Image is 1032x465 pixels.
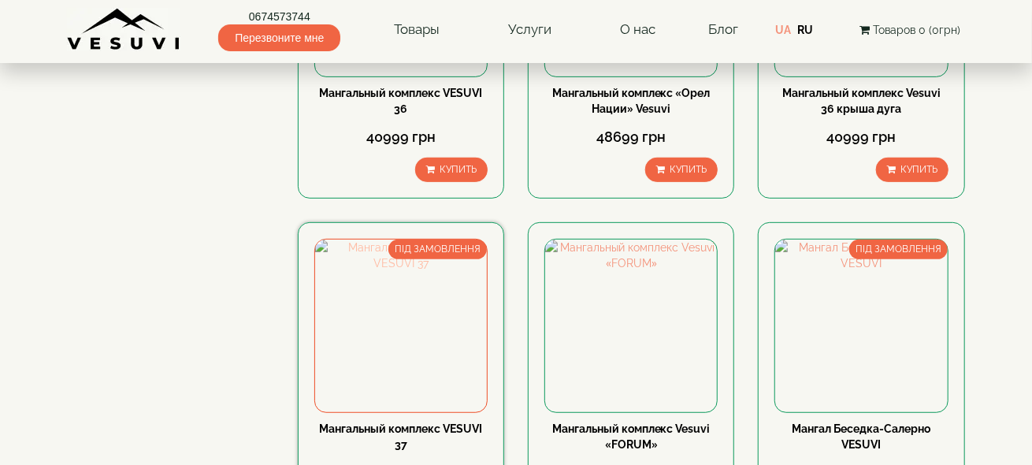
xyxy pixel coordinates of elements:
[218,24,340,51] span: Перезвоните мне
[604,12,671,48] a: О нас
[314,127,488,147] div: 40999 грн
[855,21,965,39] button: Товаров 0 (0грн)
[775,240,947,411] img: Мангал Беседка-Салерно VESUVI
[315,240,487,411] img: Мангальный комплекс VESUVI 37
[782,87,941,115] a: Мангальный комплекс Vesuvi 36 крыша дуга
[645,158,718,182] button: Купить
[552,87,711,115] a: Мангальный комплекс «Орел Нации» Vesuvi
[544,127,718,147] div: 48699 грн
[545,240,717,411] img: Мангальный комплекс Vesuvi «FORUM»
[708,21,738,37] a: Блог
[319,422,482,451] a: Мангальный комплекс VESUVI 37
[776,24,792,36] a: UA
[415,158,488,182] button: Купить
[378,12,455,48] a: Товары
[900,164,937,175] span: Купить
[670,164,707,175] span: Купить
[774,127,948,147] div: 40999 грн
[492,12,567,48] a: Услуги
[873,24,960,36] span: Товаров 0 (0грн)
[67,8,181,51] img: Завод VESUVI
[218,9,340,24] a: 0674573744
[319,87,482,115] a: Мангальный комплекс VESUVI 36
[388,240,487,259] span: ПІД ЗАМОВЛЕННЯ
[798,24,814,36] a: RU
[552,422,711,451] a: Мангальный комплекс Vesuvi «FORUM»
[440,164,477,175] span: Купить
[876,158,948,182] button: Купить
[793,422,931,451] a: Мангал Беседка-Салерно VESUVI
[849,240,948,259] span: ПІД ЗАМОВЛЕННЯ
